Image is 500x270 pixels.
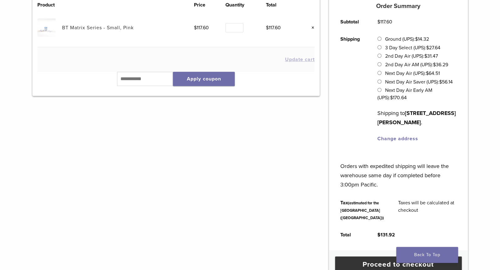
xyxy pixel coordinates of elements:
[173,72,235,86] button: Apply coupon
[194,25,197,31] span: $
[424,53,438,59] bdi: 31.47
[377,19,392,25] bdi: 117.60
[433,62,436,68] span: $
[377,19,380,25] span: $
[385,62,448,68] label: 2nd Day Air AM (UPS):
[377,108,456,127] p: Shipping to .
[415,36,429,42] bdi: 14.32
[266,25,269,31] span: $
[329,2,468,10] h5: Order Summary
[385,45,440,51] label: 3 Day Select (UPS):
[391,194,463,226] td: Taxes will be calculated at checkout
[377,232,380,238] span: $
[415,36,418,42] span: $
[439,79,442,85] span: $
[385,79,453,85] label: Next Day Air Saver (UPS):
[37,1,62,9] th: Product
[285,57,315,62] button: Update cart
[426,70,440,76] bdi: 64.51
[377,87,432,101] label: Next Day Air Early AM (UPS):
[377,136,418,142] a: Change address
[340,152,456,189] p: Orders with expedited shipping will leave the warehouse same day if completed before 3:00pm Pacific.
[307,24,315,32] a: Remove this item
[426,45,429,51] span: $
[385,70,440,76] label: Next Day Air (UPS):
[385,53,438,59] label: 2nd Day Air (UPS):
[37,18,56,37] img: BT Matrix Series - Small, Pink
[62,25,134,31] a: BT Matrix Series - Small, Pink
[266,25,281,31] bdi: 117.60
[439,79,453,85] bdi: 56.14
[340,201,384,220] small: (estimated for the [GEOGRAPHIC_DATA] ([GEOGRAPHIC_DATA]))
[377,110,456,126] strong: [STREET_ADDRESS][PERSON_NAME]
[426,45,440,51] bdi: 27.64
[194,1,226,9] th: Price
[426,70,429,76] span: $
[334,226,371,243] th: Total
[194,25,209,31] bdi: 117.60
[225,1,266,9] th: Quantity
[377,232,395,238] bdi: 131.92
[266,1,298,9] th: Total
[385,36,429,42] label: Ground (UPS):
[334,31,371,147] th: Shipping
[390,95,393,101] span: $
[433,62,448,68] bdi: 36.29
[396,247,458,263] a: Back To Top
[390,95,407,101] bdi: 170.64
[334,194,391,226] th: Tax
[424,53,427,59] span: $
[334,13,371,31] th: Subtotal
